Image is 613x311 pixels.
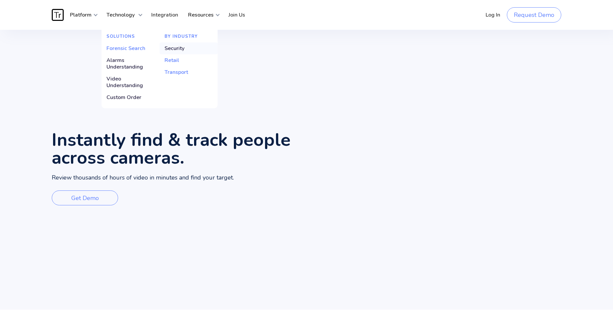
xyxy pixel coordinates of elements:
div: Transport [165,69,188,76]
div: Security [165,45,184,52]
strong: By Industry [165,33,198,39]
a: Forensic Search [102,42,160,54]
div: Platform [65,5,98,25]
div: Video Understanding [106,76,155,89]
a: Integration [146,5,183,25]
div: Resources [183,5,220,25]
video: Your browser does not support the video tag. [306,30,613,310]
div: Alarms Understanding [106,57,155,70]
strong: Instantly find & track people across cameras. [52,128,291,170]
strong: Technology [106,11,135,19]
strong: Solutions [106,33,135,39]
nav: Technology [102,25,218,108]
div: Technology [102,5,143,25]
a: Security [160,42,218,54]
a: Video Understanding [102,73,160,91]
img: Traces Logo [52,9,64,21]
p: Review thousands of hours of video in minutes and find your target. [52,173,234,182]
a: Log In [481,5,505,25]
strong: Resources [188,11,214,19]
a: Request Demo [507,7,561,23]
a: Get Demo [52,190,118,205]
strong: Platform [70,11,92,19]
a: Join Us [224,5,250,25]
div: Retail [165,57,179,64]
a: Custom Order [102,91,160,103]
a: Retail [160,54,218,66]
a: home [52,9,65,21]
a: Transport [160,66,218,78]
div: Forensic Search [106,45,145,52]
div: Custom Order [106,94,141,101]
a: Alarms Understanding [102,54,160,73]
